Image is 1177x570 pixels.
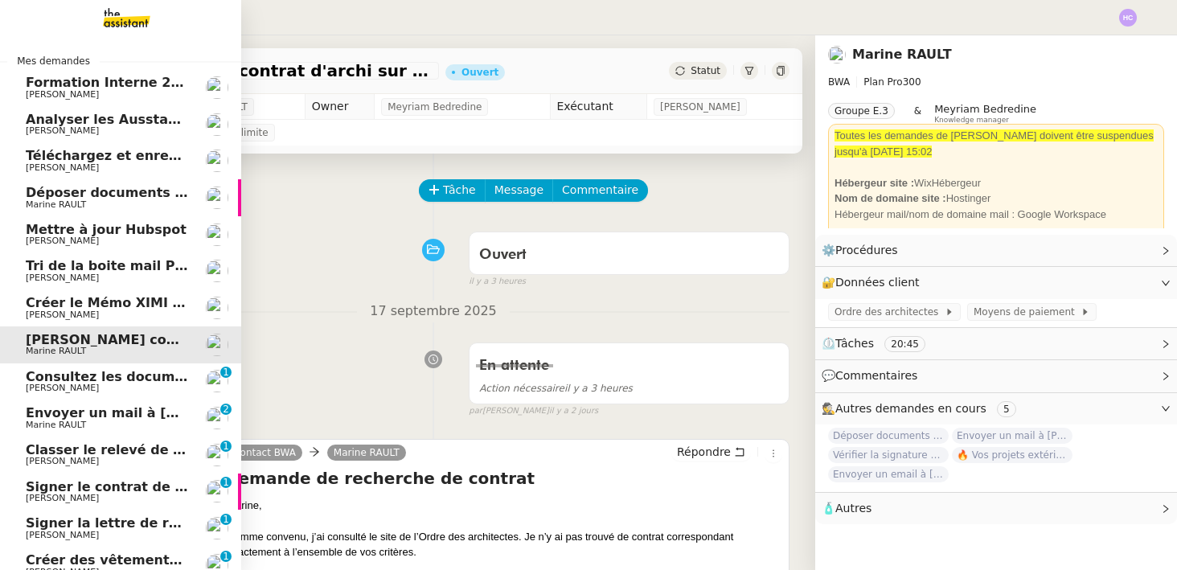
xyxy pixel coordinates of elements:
[835,337,874,350] span: Tâches
[469,275,526,289] span: il y a 3 heures
[997,401,1016,417] nz-tag: 5
[227,498,782,514] div: Marine,
[26,442,266,457] span: Classer le relevé de commissions
[206,113,228,136] img: users%2Fa6PbEmLwvGXylUqKytRPpDpAx153%2Favatar%2Ffanny.png
[835,369,917,382] span: Commentaires
[815,493,1177,524] div: 🧴Autres
[479,359,549,373] span: En attente
[974,304,1081,320] span: Moyens de paiement
[822,241,905,260] span: ⚙️
[26,420,86,430] span: Marine RAULT
[206,480,228,502] img: users%2FTDxDvmCjFdN3QFePFNGdQUcJcQk1%2Favatar%2F0cfb3a67-8790-4592-a9ec-92226c678442
[357,301,510,322] span: 17 septembre 2025
[206,444,228,466] img: users%2FNmPW3RcGagVdwlUj0SIRjiM8zA23%2Favatar%2Fb3e8f68e-88d8-429d-a2bd-00fb6f2d12db
[479,248,527,262] span: Ouvert
[835,175,1158,191] div: WixHébergeur
[485,179,553,202] button: Message
[227,529,782,560] div: Comme convenu, j’ai consulté le site de l’Ordre des architectes. Je n’y ai pas trouvé de contrat ...
[835,502,871,515] span: Autres
[388,99,482,115] span: Meyriam Bedredine
[206,370,228,392] img: users%2Fa6PbEmLwvGXylUqKytRPpDpAx153%2Favatar%2Ffanny.png
[223,441,229,455] p: 1
[220,441,232,452] nz-badge-sup: 1
[828,103,895,119] nz-tag: Groupe E.3
[822,369,925,382] span: 💬
[815,360,1177,392] div: 💬Commentaires
[934,103,1036,115] span: Meyriam Bedredine
[26,112,275,127] span: Analyser les Ausstandsmeldungen
[835,207,1158,223] div: Hébergeur mail/nom de domaine mail : Google Workspace
[550,94,647,120] td: Exécutant
[1119,9,1137,27] img: svg
[828,46,846,64] img: users%2Fo4K84Ijfr6OOM0fa5Hz4riIOf4g2%2Favatar%2FChatGPT%20Image%201%20aou%CC%82t%202025%2C%2010_2...
[206,223,228,246] img: users%2Fa6PbEmLwvGXylUqKytRPpDpAx153%2Favatar%2Ffanny.png
[835,192,946,204] strong: Nom de domaine site :
[903,76,921,88] span: 300
[26,456,99,466] span: [PERSON_NAME]
[223,404,229,418] p: 2
[26,479,256,494] span: Signer le contrat de la mutuelle
[220,404,232,415] nz-badge-sup: 2
[26,258,277,273] span: Tri de la boite mail PERSO - [DATE]
[223,477,229,491] p: 1
[835,276,920,289] span: Données client
[822,402,1023,415] span: 🕵️
[835,191,1158,207] div: Hostinger
[822,502,871,515] span: 🧴
[26,332,391,347] span: [PERSON_NAME] contrat d'archi sur site de l'ordre
[815,235,1177,266] div: ⚙️Procédures
[822,273,926,292] span: 🔐
[815,328,1177,359] div: ⏲️Tâches 20:45
[691,65,720,76] span: Statut
[206,297,228,319] img: users%2FIoBAolhPL9cNaVKpLOfSBrcGcwi2%2Favatar%2F50a6465f-3fe2-4509-b080-1d8d3f65d641
[822,337,939,350] span: ⏲️
[552,179,648,202] button: Commentaire
[26,295,375,310] span: Créer le Mémo XIMI « Ma première facturation »
[206,517,228,539] img: users%2FTDxDvmCjFdN3QFePFNGdQUcJcQk1%2Favatar%2F0cfb3a67-8790-4592-a9ec-92226c678442
[26,273,99,283] span: [PERSON_NAME]
[220,477,232,488] nz-badge-sup: 1
[7,53,100,69] span: Mes demandes
[206,76,228,99] img: users%2Fa6PbEmLwvGXylUqKytRPpDpAx153%2Favatar%2Ffanny.png
[26,515,261,531] span: Signer la lettre de rémunération
[828,447,949,463] span: Vérifier la signature de mail
[863,76,902,88] span: Plan Pro
[914,103,921,124] span: &
[26,89,99,100] span: [PERSON_NAME]
[828,76,850,88] span: BWA
[26,222,187,237] span: Mettre à jour Hubspot
[852,47,952,62] a: Marine RAULT
[934,103,1036,124] app-user-label: Knowledge manager
[26,310,99,320] span: [PERSON_NAME]
[327,445,406,460] a: Marine RAULT
[494,181,543,199] span: Message
[835,177,914,189] strong: Hébergeur site :
[660,99,740,115] span: [PERSON_NAME]
[26,162,99,173] span: [PERSON_NAME]
[26,148,408,163] span: Téléchargez et enregistrez les documents sur Brokin
[26,185,298,200] span: Déposer documents sur espace OPCO
[26,383,99,393] span: [PERSON_NAME]
[206,150,228,172] img: users%2Fa6PbEmLwvGXylUqKytRPpDpAx153%2Favatar%2Ffanny.png
[952,428,1072,444] span: Envoyer un mail à [PERSON_NAME]
[828,428,949,444] span: Déposer documents sur espace OPCO
[26,405,280,420] span: Envoyer un mail à [PERSON_NAME]
[206,187,228,209] img: users%2Fo4K84Ijfr6OOM0fa5Hz4riIOf4g2%2Favatar%2FChatGPT%20Image%201%20aou%CC%82t%202025%2C%2010_2...
[469,404,482,418] span: par
[479,383,633,394] span: il y a 3 heures
[835,304,945,320] span: Ordre des architectes
[223,367,229,381] p: 1
[220,514,232,525] nz-badge-sup: 1
[461,68,498,77] div: Ouvert
[835,244,898,256] span: Procédures
[26,75,305,90] span: Formation Interne 2 - [PERSON_NAME]
[26,530,99,540] span: [PERSON_NAME]
[227,467,782,490] h4: demande de recherche de contrat
[828,466,949,482] span: Envoyer un email à [EMAIL_ADDRESS][DOMAIN_NAME]
[26,346,86,356] span: Marine RAULT
[835,402,986,415] span: Autres demandes en cours
[84,63,433,79] span: [PERSON_NAME] contrat d'archi sur site de l'ordre
[26,125,99,136] span: [PERSON_NAME]
[677,444,731,460] span: Répondre
[934,116,1009,125] span: Knowledge manager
